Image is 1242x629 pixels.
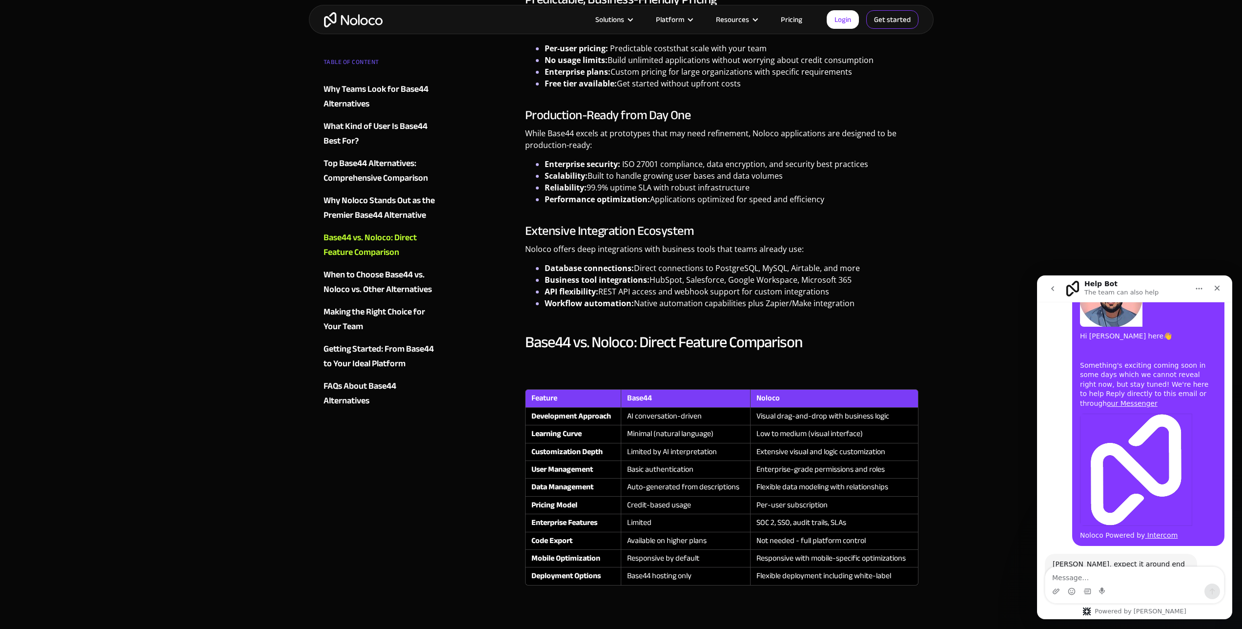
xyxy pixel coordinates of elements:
th: Base44 [621,389,750,407]
a: Login [827,10,859,29]
strong: Mobile Optimization [531,551,600,566]
div: Resources [704,13,769,26]
a: Top Base44 Alternatives: Comprehensive Comparison [324,156,442,186]
li: Custom pricing for large organizations with specific requirements [545,66,919,78]
strong: Deployment Options [531,568,601,583]
div: Resources [716,13,749,26]
td: AI conversation-driven [621,408,750,425]
p: Noloco offers deep integrations with business tools that teams already use: [525,243,919,262]
h3: Extensive Integration Ecosystem [525,224,919,238]
p: While Base44 excels at prototypes that may need refinement, Noloco applications are designed to b... [525,127,919,158]
strong: Database connections: [545,263,634,273]
strong: Data Management [531,480,593,494]
a: Predictable costs [610,43,673,54]
strong: API flexibility: [545,286,598,297]
th: Feature [525,389,621,407]
strong: User Management [531,462,593,477]
th: Noloco [750,389,919,407]
textarea: Message… [8,292,187,308]
td: Responsive with mobile-specific optimizations [750,550,919,567]
a: Getting Started: From Base44 to Your Ideal Platform [324,342,442,371]
td: Enterprise-grade permissions and roles [750,461,919,479]
td: Limited [621,514,750,532]
strong: Code Export [531,533,572,548]
a: Why Noloco Stands Out as the Premier Base44 Alternative [324,193,442,223]
td: Basic authentication [621,461,750,479]
strong: Development Approach [531,409,611,423]
li: Applications optimized for speed and efficiency [545,193,919,205]
li: Direct connections to PostgreSQL, MySQL, Airtable, and more [545,262,919,274]
td: Flexible data modeling with relationships [750,479,919,496]
a: What Kind of User Is Base44 Best For? [324,119,442,148]
li: Build unlimited applications without worrying about credit consumption [545,54,919,66]
button: Send a message… [167,308,183,324]
strong: Reliability: [545,182,587,193]
iframe: Intercom live chat [1037,275,1232,619]
td: Available on higher plans [621,532,750,550]
li: Native automation capabilities plus Zapier/Make integration [545,297,919,309]
button: Emoji picker [31,312,39,320]
a: ISO 27001 compliance [622,159,703,169]
div: TABLE OF CONTENT [324,55,442,74]
strong: Customization Depth [531,444,603,459]
strong: Free tier available: [545,78,617,89]
li: REST API access and webhook support for custom integrations [545,286,919,297]
strong: Enterprise plans: [545,66,611,77]
a: Base44 vs. Noloco: Direct Feature Comparison [324,231,442,260]
a: Why Teams Look for Base44 Alternatives [324,82,442,111]
li: Get started without upfront costs [545,78,919,89]
div: When to Choose Base44 vs. Noloco vs. Other Alternatives [324,268,442,297]
div: Solutions [595,13,624,26]
td: Per-user subscription [750,497,919,514]
a: Pricing [769,13,814,26]
button: Gif picker [46,312,54,320]
li: 99.9% uptime SLA with robust infrastructure [545,182,919,193]
td: SOC 2, SSO, audit trails, SLAs [750,514,919,532]
div: Platform [644,13,704,26]
h2: Base44 vs. Noloco: Direct Feature Comparison [525,333,919,352]
strong: Business tool integrations: [545,274,650,285]
li: , data encryption, and security best practices [545,158,919,170]
strong: Scalability: [545,170,588,181]
div: Platform [656,13,684,26]
strong: Enterprise security: [545,159,620,169]
div: Solutions [583,13,644,26]
button: Start recording [62,312,70,320]
td: Visual drag-and-drop with business logic [750,408,919,425]
td: Base44 hosting only [621,567,750,585]
td: Extensive visual and logic customization [750,443,919,461]
a: Get started [866,10,918,29]
div: [PERSON_NAME], expect it around end of October if our QA goes well. It's definitely coming but da... [16,284,152,322]
div: Pranay says… [8,278,187,350]
strong: Enterprise Features [531,515,597,530]
a: home [324,12,383,27]
button: Upload attachment [15,312,23,320]
td: Minimal (natural language) [621,425,750,443]
strong: Pricing Model [531,498,577,512]
td: Responsive by default [621,550,750,567]
strong: Performance optimization: [545,194,650,205]
td: Credit-based usage [621,497,750,514]
td: Not needed - full platform control [750,532,919,550]
li: Built to handle growing user bases and data volumes [545,170,919,182]
div: [PERSON_NAME], expect it around end of October if our QA goes well. It's definitely coming but da... [8,278,160,328]
li: HubSpot, Salesforce, Google Workspace, Microsoft 365 [545,274,919,286]
a: FAQs About Base44 Alternatives [324,379,442,408]
strong: Per-user pricing: [545,43,608,54]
